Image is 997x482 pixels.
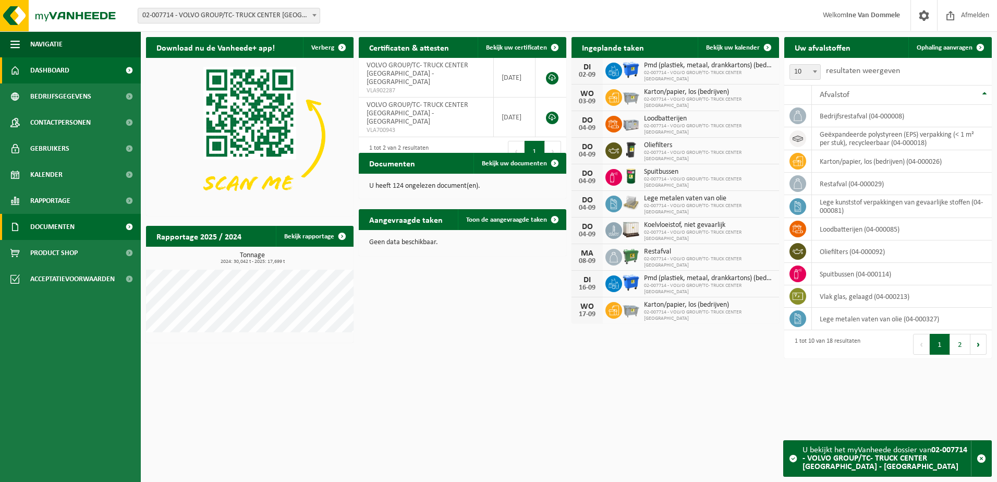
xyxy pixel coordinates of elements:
h2: Certificaten & attesten [359,37,459,57]
span: VLA700943 [367,126,485,135]
td: loodbatterijen (04-000085) [812,218,992,240]
span: 02-007714 - VOLVO GROUP/TC- TRUCK CENTER [GEOGRAPHIC_DATA] [644,309,774,322]
button: Previous [508,141,525,162]
div: 04-09 [577,178,598,185]
img: WB-2500-GAL-GY-01 [622,300,640,318]
span: VLA902287 [367,87,485,95]
div: 04-09 [577,151,598,159]
img: WB-2500-GAL-GY-01 [622,88,640,105]
span: 02-007714 - VOLVO GROUP/TC- TRUCK CENTER KAMPENHOUT - KAMPENHOUT [138,8,320,23]
span: Kalender [30,162,63,188]
div: U bekijkt het myVanheede dossier van [803,441,971,476]
div: 08-09 [577,258,598,265]
span: Lege metalen vaten van olie [644,195,774,203]
td: oliefilters (04-000092) [812,240,992,263]
span: Toon de aangevraagde taken [466,216,547,223]
button: Next [970,334,987,355]
div: DO [577,143,598,151]
span: Bekijk uw documenten [482,160,547,167]
span: 10 [790,65,820,79]
span: Product Shop [30,240,78,266]
a: Toon de aangevraagde taken [458,209,565,230]
span: Karton/papier, los (bedrijven) [644,88,774,97]
div: DO [577,223,598,231]
td: restafval (04-000029) [812,173,992,195]
button: 2 [950,334,970,355]
strong: 02-007714 - VOLVO GROUP/TC- TRUCK CENTER [GEOGRAPHIC_DATA] - [GEOGRAPHIC_DATA] [803,446,967,471]
span: Ophaling aanvragen [917,44,972,51]
div: WO [577,303,598,311]
span: 02-007714 - VOLVO GROUP/TC- TRUCK CENTER [GEOGRAPHIC_DATA] [644,283,774,295]
div: DO [577,170,598,178]
span: Pmd (plastiek, metaal, drankkartons) (bedrijven) [644,62,774,70]
span: 02-007714 - VOLVO GROUP/TC- TRUCK CENTER [GEOGRAPHIC_DATA] [644,230,774,242]
strong: Ine Van Dommele [846,11,900,19]
div: 04-09 [577,204,598,212]
h2: Rapportage 2025 / 2024 [146,226,252,246]
span: Navigatie [30,31,63,57]
h2: Aangevraagde taken [359,209,453,230]
img: WB-0660-HPE-GN-01 [622,247,640,265]
div: 17-09 [577,311,598,318]
a: Bekijk uw documenten [473,153,565,174]
p: Geen data beschikbaar. [369,239,556,246]
div: 02-09 [577,71,598,79]
img: LP-PA-00000-WDN-11 [622,194,640,212]
span: VOLVO GROUP/TC- TRUCK CENTER [GEOGRAPHIC_DATA] - [GEOGRAPHIC_DATA] [367,101,468,126]
span: Verberg [311,44,334,51]
span: Acceptatievoorwaarden [30,266,115,292]
span: 02-007714 - VOLVO GROUP/TC- TRUCK CENTER [GEOGRAPHIC_DATA] [644,203,774,215]
div: DO [577,116,598,125]
span: Koelvloeistof, niet gevaarlijk [644,221,774,230]
span: 02-007714 - VOLVO GROUP/TC- TRUCK CENTER [GEOGRAPHIC_DATA] [644,256,774,269]
span: VOLVO GROUP/TC- TRUCK CENTER [GEOGRAPHIC_DATA] - [GEOGRAPHIC_DATA] [367,62,468,86]
button: Verberg [303,37,352,58]
span: Contactpersonen [30,110,91,136]
div: MA [577,249,598,258]
div: 04-09 [577,125,598,132]
td: karton/papier, los (bedrijven) (04-000026) [812,150,992,173]
span: Karton/papier, los (bedrijven) [644,301,774,309]
span: Loodbatterijen [644,115,774,123]
button: 1 [930,334,950,355]
span: Dashboard [30,57,69,83]
div: 03-09 [577,98,598,105]
div: DI [577,276,598,284]
p: U heeft 124 ongelezen document(en). [369,183,556,190]
img: PB-OT-0200-MET-00-03 [622,167,640,185]
div: 1 tot 2 van 2 resultaten [364,140,429,163]
h2: Ingeplande taken [572,37,654,57]
span: Bekijk uw certificaten [486,44,547,51]
img: WB-1100-HPE-BE-01 [622,61,640,79]
div: 16-09 [577,284,598,292]
span: Gebruikers [30,136,69,162]
a: Bekijk rapportage [276,226,352,247]
div: 1 tot 10 van 18 resultaten [789,333,860,356]
img: WB-0240-HPE-BK-01 [622,141,640,159]
a: Bekijk uw kalender [698,37,778,58]
h3: Tonnage [151,252,354,264]
td: geëxpandeerde polystyreen (EPS) verpakking (< 1 m² per stuk), recycleerbaar (04-000018) [812,127,992,150]
span: Restafval [644,248,774,256]
div: WO [577,90,598,98]
span: 02-007714 - VOLVO GROUP/TC- TRUCK CENTER [GEOGRAPHIC_DATA] [644,150,774,162]
div: DI [577,63,598,71]
img: WB-1100-HPE-BE-01 [622,274,640,292]
img: PB-LB-0680-HPE-GY-01 [622,114,640,132]
button: Next [545,141,561,162]
img: PB-IC-1000-HPE-00-01 [622,221,640,238]
span: 10 [789,64,821,80]
span: 02-007714 - VOLVO GROUP/TC- TRUCK CENTER [GEOGRAPHIC_DATA] [644,70,774,82]
span: Bedrijfsgegevens [30,83,91,110]
span: 02-007714 - VOLVO GROUP/TC- TRUCK CENTER [GEOGRAPHIC_DATA] [644,176,774,189]
td: [DATE] [494,98,536,137]
span: Rapportage [30,188,70,214]
span: Documenten [30,214,75,240]
td: lege metalen vaten van olie (04-000327) [812,308,992,330]
label: resultaten weergeven [826,67,900,75]
a: Bekijk uw certificaten [478,37,565,58]
button: 1 [525,141,545,162]
span: Bekijk uw kalender [706,44,760,51]
span: Afvalstof [820,91,849,99]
